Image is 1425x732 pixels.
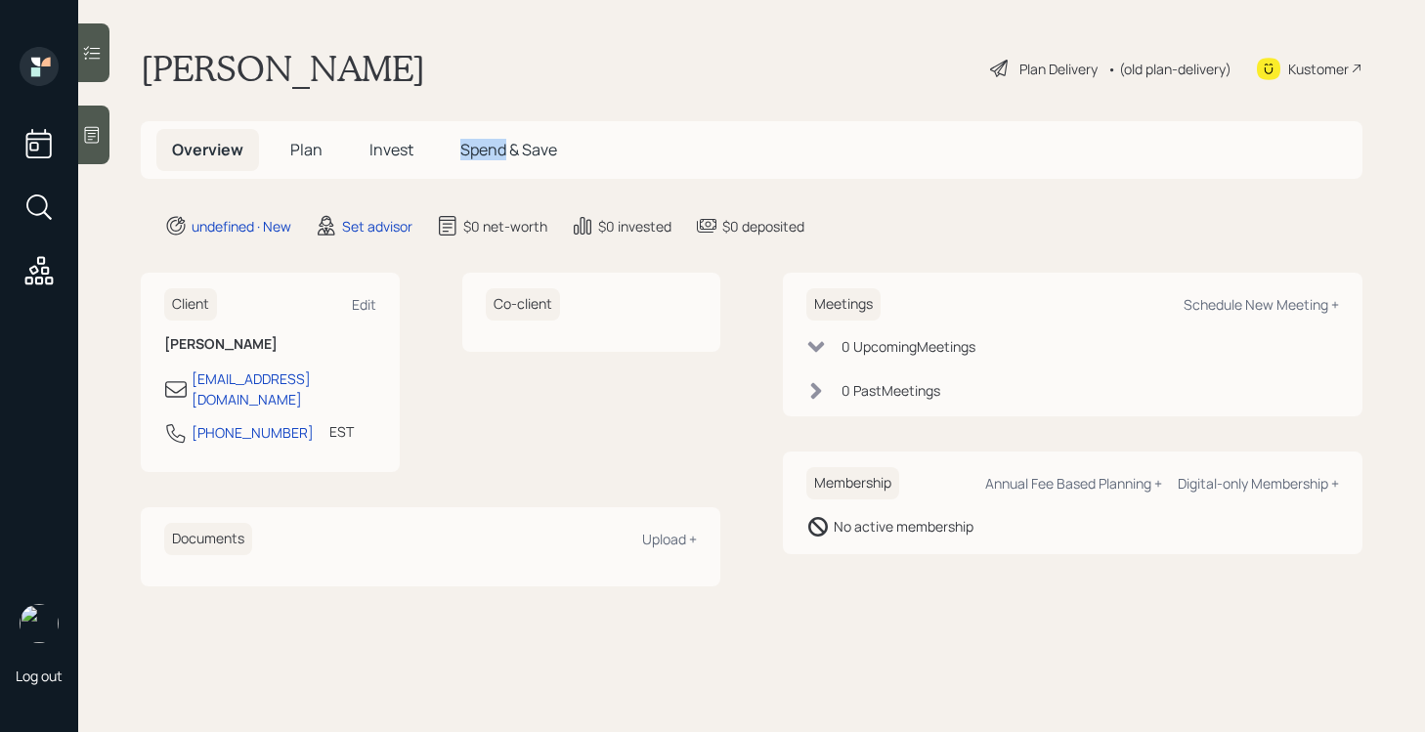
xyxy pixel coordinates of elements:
h6: Co-client [486,288,560,321]
div: undefined · New [192,216,291,237]
span: Spend & Save [460,139,557,160]
span: Plan [290,139,323,160]
h6: Documents [164,523,252,555]
div: Log out [16,667,63,685]
h6: Client [164,288,217,321]
div: [EMAIL_ADDRESS][DOMAIN_NAME] [192,368,376,409]
h6: Meetings [806,288,881,321]
img: retirable_logo.png [20,604,59,643]
div: EST [329,421,354,442]
h6: [PERSON_NAME] [164,336,376,353]
div: Upload + [642,530,697,548]
div: $0 net-worth [463,216,547,237]
div: Edit [352,295,376,314]
div: Annual Fee Based Planning + [985,474,1162,493]
span: Overview [172,139,243,160]
div: Set advisor [342,216,412,237]
h1: [PERSON_NAME] [141,47,425,90]
div: Plan Delivery [1019,59,1098,79]
span: Invest [369,139,413,160]
div: [PHONE_NUMBER] [192,422,314,443]
div: $0 invested [598,216,671,237]
div: • (old plan-delivery) [1107,59,1231,79]
div: Digital-only Membership + [1178,474,1339,493]
div: Schedule New Meeting + [1184,295,1339,314]
div: No active membership [834,516,973,537]
div: $0 deposited [722,216,804,237]
div: Kustomer [1288,59,1349,79]
h6: Membership [806,467,899,499]
div: 0 Past Meeting s [842,380,940,401]
div: 0 Upcoming Meeting s [842,336,975,357]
